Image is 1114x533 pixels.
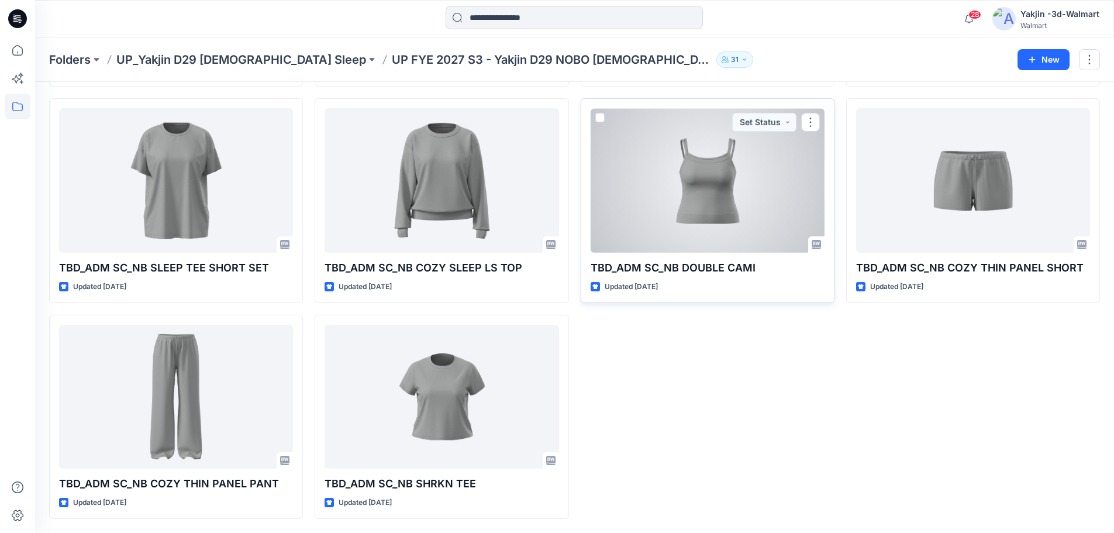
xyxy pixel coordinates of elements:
a: UP_Yakjin D29 [DEMOGRAPHIC_DATA] Sleep [116,51,366,68]
p: Updated [DATE] [605,281,658,293]
p: 31 [731,53,739,66]
a: TBD_ADM SC_NB COZY THIN PANEL PANT [59,325,293,469]
a: TBD_ADM SC_NB SHRKN TEE [325,325,558,469]
p: Updated [DATE] [870,281,923,293]
p: TBD_ADM SC_NB SLEEP TEE SHORT SET [59,260,293,276]
span: 28 [968,10,981,19]
a: Folders [49,51,91,68]
img: avatar [992,7,1016,30]
a: TBD_ADM SC_NB COZY SLEEP LS TOP [325,108,558,253]
a: TBD_ADM SC_NB DOUBLE CAMI [591,108,825,253]
p: Updated [DATE] [73,281,126,293]
button: New [1018,49,1070,70]
p: Updated [DATE] [339,497,392,509]
div: Yakjin -3d-Walmart [1020,7,1099,21]
p: TBD_ADM SC_NB COZY SLEEP LS TOP [325,260,558,276]
p: TBD_ADM SC_NB COZY THIN PANEL SHORT [856,260,1090,276]
p: TBD_ADM SC_NB SHRKN TEE [325,476,558,492]
div: Walmart [1020,21,1099,30]
p: TBD_ADM SC_NB COZY THIN PANEL PANT [59,476,293,492]
p: UP FYE 2027 S3 - Yakjin D29 NOBO [DEMOGRAPHIC_DATA] Sleepwear [392,51,712,68]
a: TBD_ADM SC_NB COZY THIN PANEL SHORT [856,108,1090,253]
p: Updated [DATE] [73,497,126,509]
button: 31 [716,51,753,68]
p: TBD_ADM SC_NB DOUBLE CAMI [591,260,825,276]
p: Updated [DATE] [339,281,392,293]
a: TBD_ADM SC_NB SLEEP TEE SHORT SET [59,108,293,253]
